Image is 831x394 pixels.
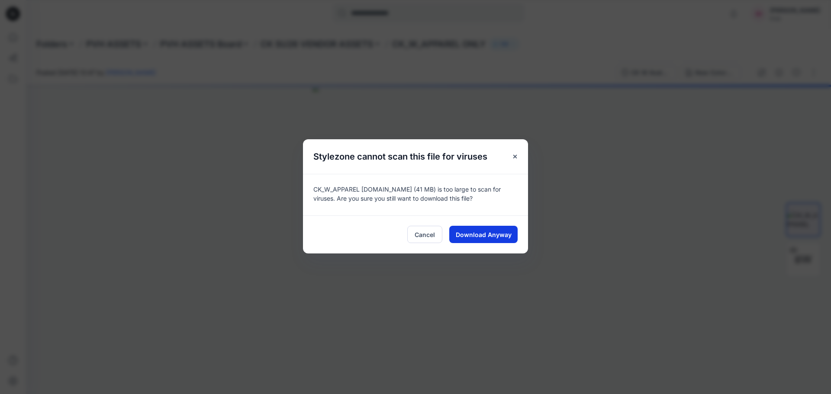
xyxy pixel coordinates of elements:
span: Cancel [415,230,435,239]
button: Cancel [407,226,442,243]
span: Download Anyway [456,230,512,239]
h5: Stylezone cannot scan this file for viruses [303,139,498,174]
button: Close [507,149,523,164]
div: CK_W_APPAREL [DOMAIN_NAME] (41 MB) is too large to scan for viruses. Are you sure you still want ... [303,174,528,215]
button: Download Anyway [449,226,518,243]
